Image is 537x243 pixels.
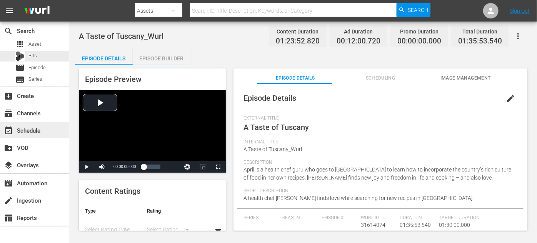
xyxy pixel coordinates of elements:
span: Short Description [243,188,514,194]
span: Asset [15,40,25,49]
span: 01:23:52.820 [276,37,320,46]
span: Episode Details [243,93,296,103]
button: Picture-in-Picture [195,161,210,173]
button: Fullscreen [210,161,226,173]
span: 00:00:00.000 [397,37,441,46]
span: April is a health chef guru who goes to [GEOGRAPHIC_DATA] to learn how to incorporate the country... [243,166,511,181]
span: Search [408,3,428,17]
span: Episode [15,63,25,72]
span: edit [506,94,515,103]
span: Content Ratings [85,186,140,196]
span: Asset [28,40,41,48]
div: Ad Duration [337,26,380,37]
div: Promo Duration [397,26,441,37]
span: 01:35:53.540 [400,222,431,228]
span: A health chef [PERSON_NAME] finds love while searching for new recipes in [GEOGRAPHIC_DATA]. [243,195,474,201]
button: Jump To Time [180,161,195,173]
th: Type [79,202,141,220]
span: Create [4,92,13,101]
span: 01:35:53.540 [458,37,502,46]
span: Series [28,75,42,83]
span: Season: [283,215,318,221]
span: Wurl ID: [361,215,396,221]
span: delete [213,228,223,237]
span: Target Duration: [439,215,513,221]
span: A Taste of Tuscany_Wurl [243,146,302,152]
th: Rating [141,202,203,220]
button: delete [209,223,227,241]
button: Play [79,161,94,173]
span: External Title [243,115,514,121]
span: Overlays [4,161,13,170]
span: Channels [4,109,13,118]
button: Mute [94,161,110,173]
div: Bits [15,52,25,61]
div: Progress Bar [143,165,160,169]
span: Episode Details [257,74,334,82]
span: Scheduling [342,74,419,82]
span: Search [4,27,13,36]
a: Sign Out [510,8,530,14]
span: VOD [4,143,13,153]
span: Duration: [400,215,435,221]
span: A Taste of Tuscany [243,123,309,132]
span: Episode Preview [85,75,142,84]
span: 31614074 [361,222,385,228]
div: Episode Details [75,49,133,68]
div: Total Duration [458,26,502,37]
span: Automation [4,179,13,188]
span: Schedule [4,126,13,135]
span: Ingestion [4,196,13,205]
button: Episode Builder [133,49,190,65]
span: A Taste of Tuscany_Wurl [79,32,163,41]
span: Bits [28,52,37,60]
span: Series: [243,215,279,221]
button: Episode Details [75,49,133,65]
span: Episode #: [322,215,357,221]
div: Content Duration [276,26,320,37]
span: 01:30:00.000 [439,222,470,228]
span: --- [283,222,287,228]
span: menu [5,6,14,15]
div: Video Player [79,90,226,173]
span: 00:12:00.720 [337,37,380,46]
span: Image Management [427,74,504,82]
span: Internal Title [243,139,514,145]
button: edit [501,89,520,108]
span: --- [322,222,326,228]
span: --- [243,222,248,228]
img: ans4CAIJ8jUAAAAAAAAAAAAAAAAAAAAAAAAgQb4GAAAAAAAAAAAAAAAAAAAAAAAAJMjXAAAAAAAAAAAAAAAAAAAAAAAAgAT5G... [18,2,55,20]
span: 00:00:00.000 [113,165,136,169]
div: Episode Builder [133,49,190,68]
span: Series [15,75,25,84]
button: Search [397,3,430,17]
span: Description [243,160,514,166]
span: Episode [28,64,46,72]
span: Reports [4,213,13,223]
